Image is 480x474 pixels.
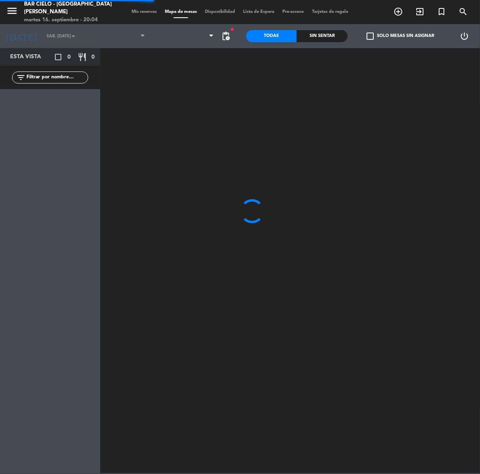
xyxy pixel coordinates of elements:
[460,31,470,41] i: power_settings_new
[297,30,348,42] div: Sin sentar
[437,7,446,16] i: turned_in_not
[77,52,87,62] i: restaurant
[53,52,63,62] i: crop_square
[415,7,425,16] i: exit_to_app
[367,33,374,40] span: check_box_outline_blank
[246,30,297,42] div: Todas
[24,0,114,16] div: Bar Cielo - [GEOGRAPHIC_DATA][PERSON_NAME]
[201,10,239,14] span: Disponibilidad
[16,73,26,82] i: filter_list
[69,31,78,41] i: arrow_drop_down
[393,7,403,16] i: add_circle_outline
[278,10,308,14] span: Pre-acceso
[67,53,71,62] span: 0
[26,73,88,82] input: Filtrar por nombre...
[24,16,114,24] div: martes 16. septiembre - 20:04
[4,52,58,62] div: Esta vista
[458,7,468,16] i: search
[221,31,231,41] span: pending_actions
[239,10,278,14] span: Lista de Espera
[161,10,201,14] span: Mapa de mesas
[128,10,161,14] span: Mis reservas
[91,53,95,62] span: 0
[367,33,435,40] label: Solo mesas sin asignar
[6,5,18,20] button: menu
[308,10,352,14] span: Tarjetas de regalo
[6,5,18,17] i: menu
[230,27,235,32] span: fiber_manual_record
